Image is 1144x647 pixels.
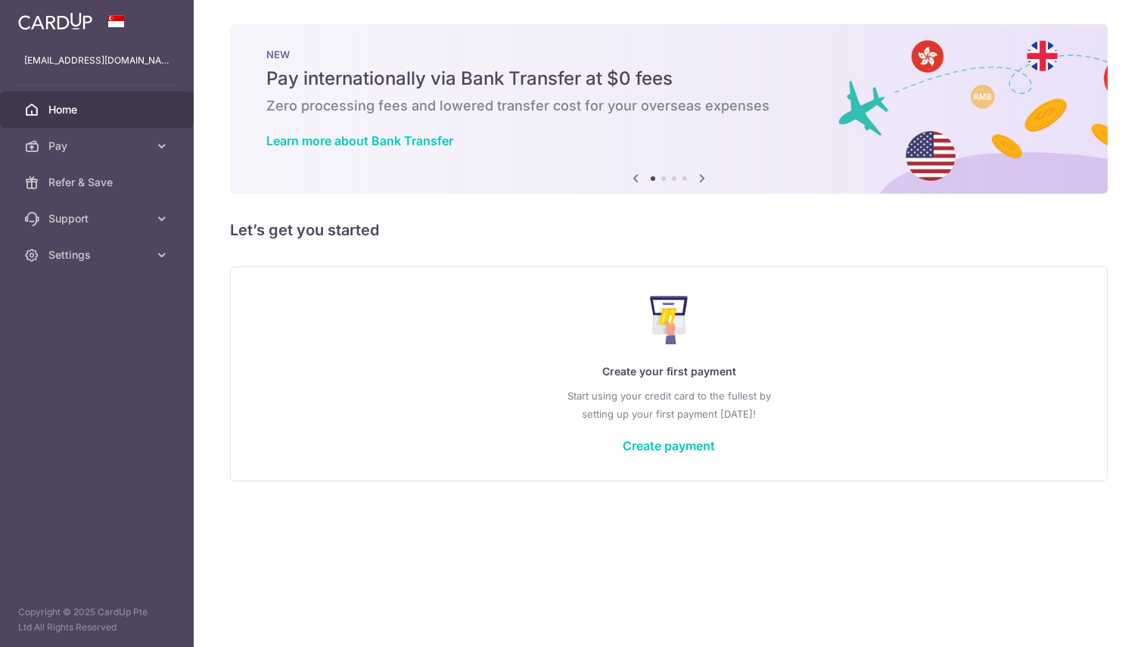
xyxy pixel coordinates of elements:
p: Create your first payment [261,362,1077,381]
img: Make Payment [650,296,689,344]
span: Support [48,211,148,226]
a: Create payment [623,438,715,453]
h5: Let’s get you started [230,218,1108,242]
img: Bank transfer banner [230,24,1108,194]
p: Start using your credit card to the fullest by setting up your first payment [DATE]! [261,387,1077,423]
iframe: Opens a widget where you can find more information [1046,602,1129,639]
h6: Zero processing fees and lowered transfer cost for your overseas expenses [266,97,1071,115]
a: Learn more about Bank Transfer [266,133,453,148]
span: Home [48,102,148,117]
span: Settings [48,247,148,263]
h5: Pay internationally via Bank Transfer at $0 fees [266,67,1071,91]
img: CardUp [18,12,92,30]
p: NEW [266,48,1071,61]
span: Refer & Save [48,175,148,190]
p: [EMAIL_ADDRESS][DOMAIN_NAME] [24,53,169,68]
span: Pay [48,138,148,154]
